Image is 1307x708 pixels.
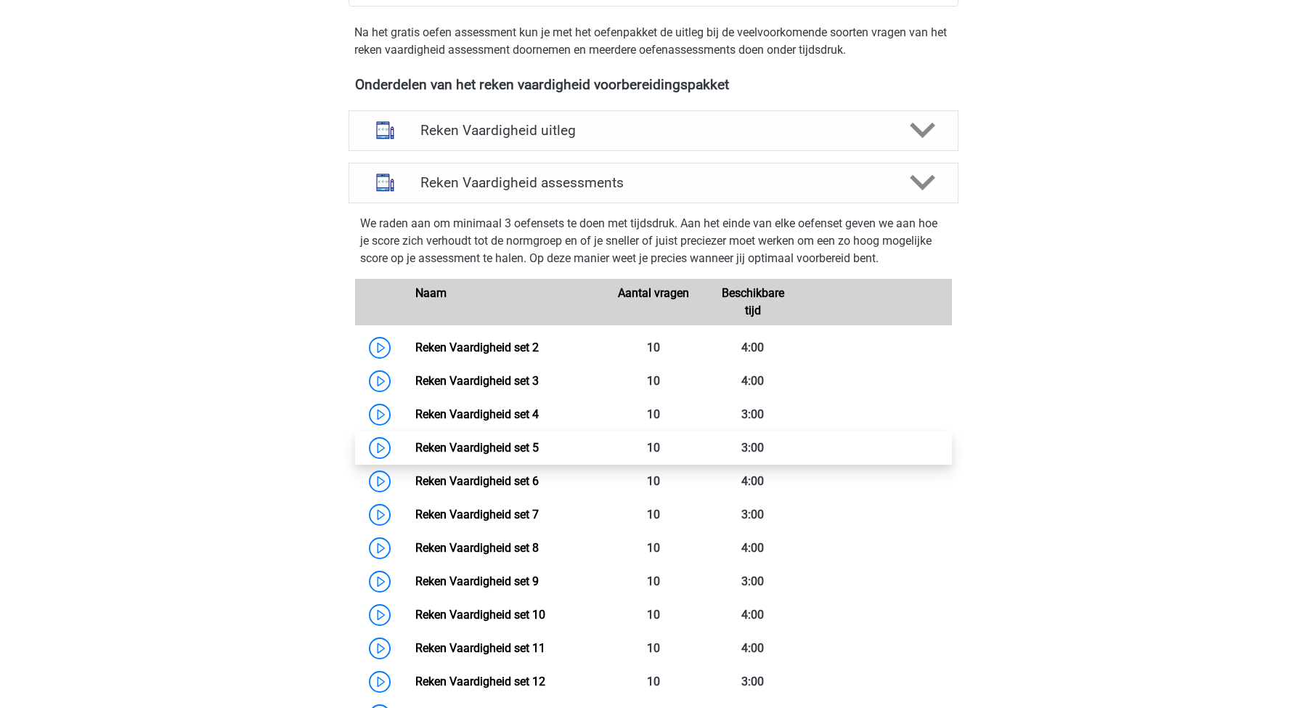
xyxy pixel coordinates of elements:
[415,675,545,688] a: Reken Vaardigheid set 12
[415,341,539,354] a: Reken Vaardigheid set 2
[367,112,404,149] img: reken vaardigheid uitleg
[360,215,947,267] p: We raden aan om minimaal 3 oefensets te doen met tijdsdruk. Aan het einde van elke oefenset geven...
[343,110,964,151] a: uitleg Reken Vaardigheid uitleg
[415,441,539,455] a: Reken Vaardigheid set 5
[703,285,802,320] div: Beschikbare tijd
[415,608,545,622] a: Reken Vaardigheid set 10
[415,541,539,555] a: Reken Vaardigheid set 8
[415,474,539,488] a: Reken Vaardigheid set 6
[415,508,539,521] a: Reken Vaardigheid set 7
[420,122,887,139] h4: Reken Vaardigheid uitleg
[415,641,545,655] a: Reken Vaardigheid set 11
[603,285,703,320] div: Aantal vragen
[349,24,958,59] div: Na het gratis oefen assessment kun je met het oefenpakket de uitleg bij de veelvoorkomende soorte...
[355,76,952,93] h4: Onderdelen van het reken vaardigheid voorbereidingspakket
[415,374,539,388] a: Reken Vaardigheid set 3
[367,164,404,201] img: reken vaardigheid assessments
[415,407,539,421] a: Reken Vaardigheid set 4
[420,174,887,191] h4: Reken Vaardigheid assessments
[415,574,539,588] a: Reken Vaardigheid set 9
[404,285,603,320] div: Naam
[343,163,964,203] a: assessments Reken Vaardigheid assessments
